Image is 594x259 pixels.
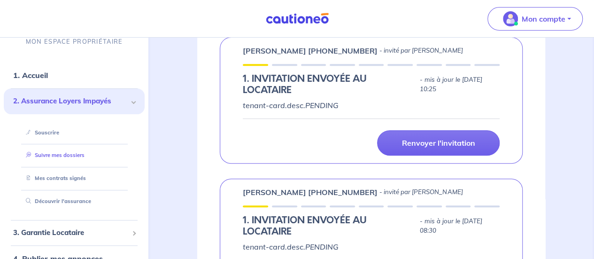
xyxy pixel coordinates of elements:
img: Cautioneo [262,13,332,24]
div: 2. Assurance Loyers Impayés [4,88,145,114]
div: 3. Garantie Locataire [4,224,145,242]
img: illu_account_valid_menu.svg [503,11,518,26]
a: Découvrir l'assurance [22,198,91,204]
div: state: PENDING, Context: IN-LANDLORD [243,73,500,96]
p: Renvoyer l'invitation [401,138,475,148]
span: 2. Assurance Loyers Impayés [13,96,128,107]
a: Mes contrats signés [22,175,86,181]
p: - invité par [PERSON_NAME] [379,46,463,55]
a: Souscrire [22,129,59,136]
p: [PERSON_NAME] [PHONE_NUMBER] [243,187,378,198]
div: Suivre mes dossiers [15,148,133,164]
p: tenant-card.desc.PENDING [243,241,500,252]
p: - invité par [PERSON_NAME] [379,188,463,197]
div: Mes contrats signés [15,171,133,186]
p: tenant-card.desc.PENDING [243,100,500,111]
span: 3. Garantie Locataire [13,228,128,238]
p: [PERSON_NAME] [PHONE_NUMBER] [243,45,378,56]
a: Suivre mes dossiers [22,152,85,159]
p: - mis à jour le [DATE] 10:25 [420,75,500,94]
div: Souscrire [15,125,133,141]
div: Découvrir l'assurance [15,194,133,209]
button: illu_account_valid_menu.svgMon compte [487,7,583,31]
p: MON ESPACE PROPRIÉTAIRE [26,37,123,46]
p: - mis à jour le [DATE] 08:30 [420,217,500,235]
h5: 1.︎ INVITATION ENVOYÉE AU LOCATAIRE [243,215,416,237]
div: 1. Accueil [4,66,145,85]
a: 1. Accueil [13,71,48,80]
h5: 1.︎ INVITATION ENVOYÉE AU LOCATAIRE [243,73,416,96]
a: Renvoyer l'invitation [377,130,500,156]
div: state: PENDING, Context: IN-LANDLORD [243,215,500,237]
p: Mon compte [522,13,565,24]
